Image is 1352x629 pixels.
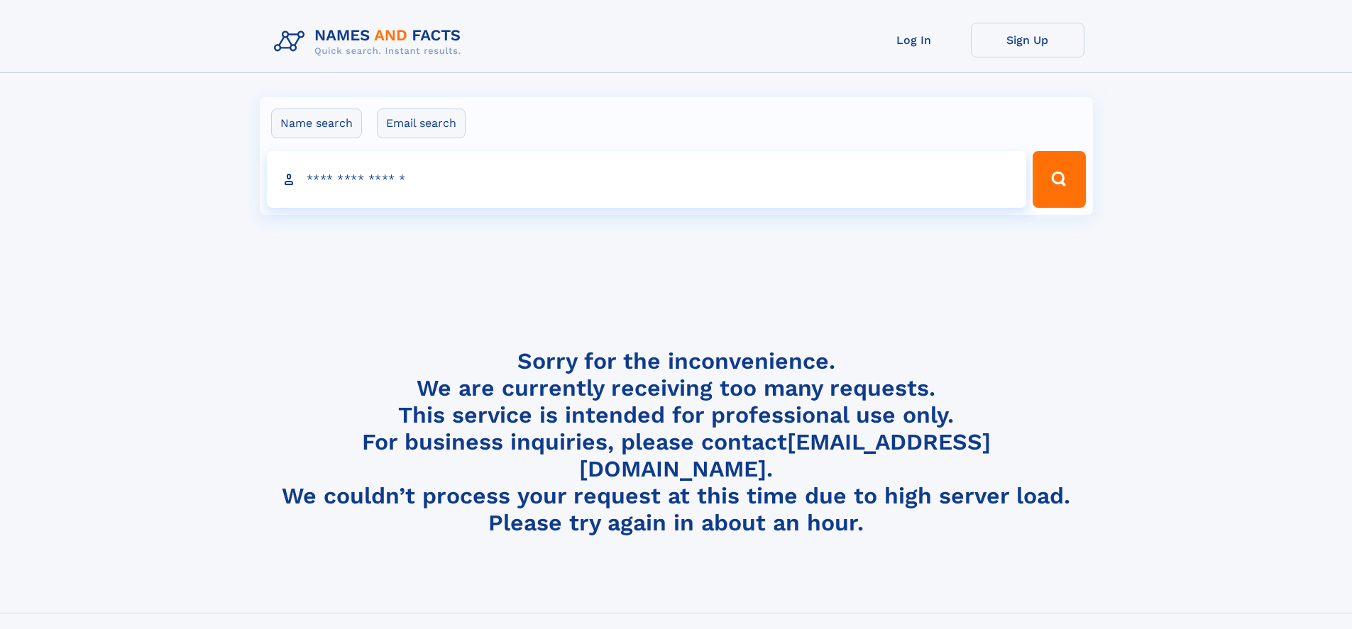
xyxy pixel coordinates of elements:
[857,23,971,57] a: Log In
[971,23,1084,57] a: Sign Up
[1033,151,1085,208] button: Search Button
[268,23,473,61] img: Logo Names and Facts
[377,108,466,138] label: Email search
[267,151,1027,208] input: search input
[579,428,991,482] a: [EMAIL_ADDRESS][DOMAIN_NAME]
[268,347,1084,537] h4: Sorry for the inconvenience. We are currently receiving too many requests. This service is intend...
[271,108,362,138] label: Name search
